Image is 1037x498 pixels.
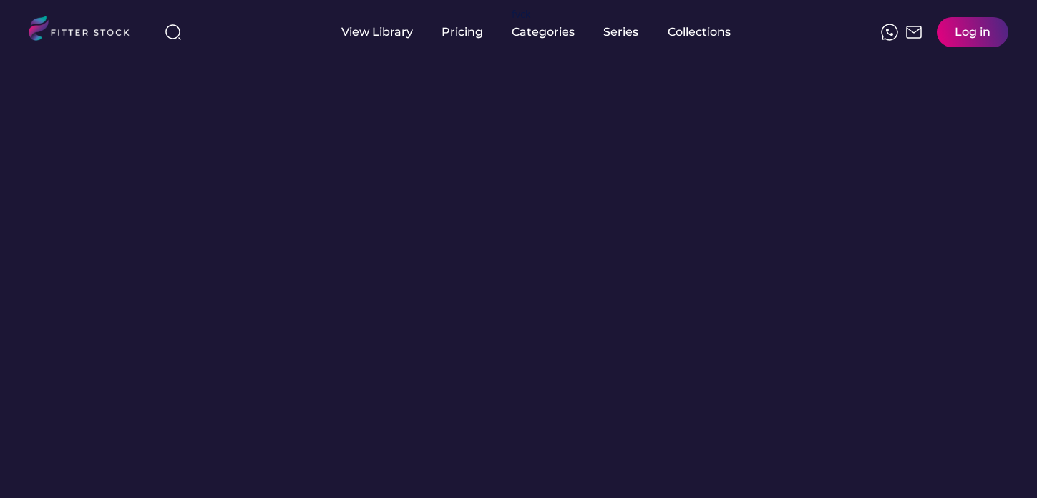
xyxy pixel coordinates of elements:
[165,24,182,41] img: search-normal%203.svg
[442,24,483,40] div: Pricing
[29,16,142,45] img: LOGO.svg
[341,24,413,40] div: View Library
[512,24,575,40] div: Categories
[955,24,990,40] div: Log in
[603,24,639,40] div: Series
[905,24,922,41] img: Frame%2051.svg
[881,24,898,41] img: meteor-icons_whatsapp%20%281%29.svg
[668,24,731,40] div: Collections
[512,7,530,21] div: fvck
